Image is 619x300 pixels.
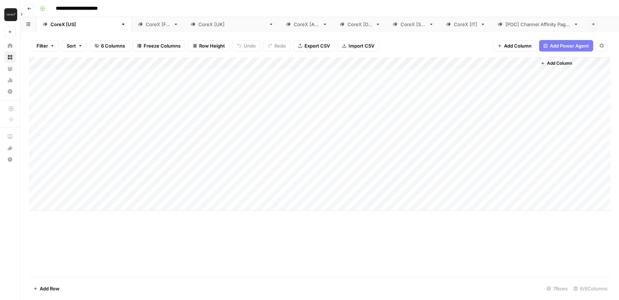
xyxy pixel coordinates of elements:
button: Add Column [538,59,575,68]
span: Row Height [199,42,225,49]
a: CoreX [DE] [334,17,387,31]
a: CoreX [IT] [440,17,491,31]
span: 6 Columns [101,42,125,49]
button: Freeze Columns [133,40,185,51]
button: Sort [62,40,87,51]
a: Home [4,40,16,51]
button: What's new? [4,142,16,154]
span: Add Row [40,285,59,292]
a: [POC] Channel Affinity Pages [491,17,585,31]
span: Add Power Agent [550,42,589,49]
div: 6/6 Columns [571,283,610,294]
button: Help + Support [4,154,16,165]
div: CoreX [AU] [294,21,320,28]
a: CoreX [[GEOGRAPHIC_DATA]] [37,17,132,31]
button: Add Row [29,283,64,294]
button: Redo [263,40,291,51]
a: Settings [4,86,16,97]
div: [POC] Channel Affinity Pages [505,21,571,28]
button: Import CSV [337,40,379,51]
div: CoreX [FR] [146,21,171,28]
div: CoreX [SG] [400,21,426,28]
span: Export CSV [304,42,330,49]
button: Row Height [188,40,230,51]
button: Export CSV [293,40,335,51]
button: Workspace: Klaviyo [4,6,16,24]
div: 7 Rows [544,283,571,294]
div: CoreX [[GEOGRAPHIC_DATA]] [51,21,118,28]
div: What's new? [5,143,15,153]
button: Undo [232,40,260,51]
span: Filter [37,42,48,49]
a: CoreX [AU] [280,17,334,31]
div: CoreX [IT] [454,21,478,28]
a: CoreX [[GEOGRAPHIC_DATA]] [184,17,280,31]
button: Add Column [493,40,536,51]
a: CoreX [FR] [132,17,184,31]
span: Import CSV [349,42,374,49]
img: Klaviyo Logo [4,8,17,21]
button: 6 Columns [90,40,130,51]
div: CoreX [[GEOGRAPHIC_DATA]] [198,21,266,28]
span: Redo [274,42,286,49]
span: Add Column [547,60,572,67]
a: CoreX [SG] [387,17,440,31]
span: Freeze Columns [144,42,181,49]
div: CoreX [DE] [347,21,373,28]
a: Usage [4,74,16,86]
a: AirOps Academy [4,131,16,142]
button: Add Power Agent [539,40,593,51]
a: Browse [4,51,16,63]
a: Your Data [4,63,16,74]
span: Add Column [504,42,532,49]
span: Undo [244,42,256,49]
button: Filter [32,40,59,51]
span: Sort [67,42,76,49]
